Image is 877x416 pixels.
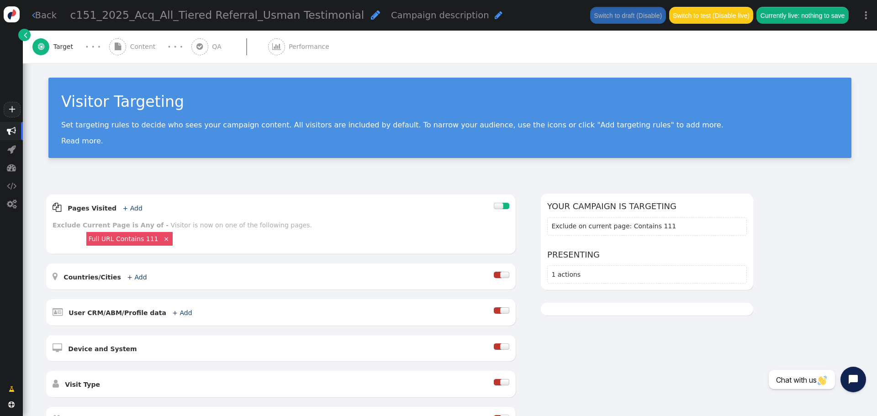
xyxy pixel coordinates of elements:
[547,200,747,212] h6: Your campaign is targeting
[109,31,191,63] a:  Content · · ·
[146,346,152,352] span: 
[68,345,137,353] b: Device and System
[172,309,192,316] a: + Add
[32,11,35,20] span: 
[53,343,62,353] span: 
[495,11,502,20] span: 
[53,309,207,316] a:  User CRM/ABM/Profile data + Add
[53,307,63,316] span: 
[212,42,225,52] span: QA
[69,309,166,316] b: User CRM/ABM/Profile data
[2,381,21,397] a: 
[63,274,121,281] b: Countries/Cities
[669,7,754,23] button: Switch to test (Disable live)
[201,310,207,316] span: 
[115,43,121,50] span: 
[32,9,57,22] a: Back
[70,9,365,21] span: c151_2025_Acq_All_Tiered Referral_Usman Testimonial
[523,195,528,202] span: 
[8,401,15,408] span: 
[53,42,77,52] span: Target
[18,29,31,41] a: 
[4,6,20,22] img: logo-icon.svg
[53,381,115,388] a:  Visit Type
[168,41,183,53] div: · · ·
[61,90,839,113] div: Visitor Targeting
[53,203,62,212] span: 
[53,221,169,229] b: Exclude Current Page is Any of -
[7,145,16,154] span: 
[756,7,848,23] button: Currently live: nothing to save
[127,274,147,281] a: + Add
[61,121,839,129] p: Set targeting rules to decide who sees your campaign content. All visitors are included by defaul...
[391,10,489,21] span: Campaign description
[162,234,170,242] a: ×
[191,31,268,63] a:  QA
[65,381,100,388] b: Visit Type
[7,126,16,136] span: 
[156,274,162,280] span: 
[4,102,20,117] a: +
[53,272,58,281] span: 
[371,10,380,20] span: 
[547,217,747,236] section: Exclude on current page: Contains 111
[7,200,16,209] span: 
[272,43,281,50] span: 
[109,381,115,388] span: 
[24,30,27,40] span: 
[152,205,157,211] span: 
[7,163,16,172] span: 
[68,205,116,212] b: Pages Visited
[88,235,158,242] a: Full URL Contains 111
[289,42,333,52] span: Performance
[171,221,312,229] div: Visitor is now on one of the following pages.
[9,384,15,394] span: 
[53,205,157,212] a:  Pages Visited + Add
[551,271,581,278] span: 1 actions
[53,345,152,353] a:  Device and System
[268,31,350,63] a:  Performance
[53,274,162,281] a:  Countries/Cities + Add
[32,31,109,63] a:  Target · · ·
[53,379,59,388] span: 
[85,41,100,53] div: · · ·
[196,43,203,50] span: 
[855,2,877,29] a: ⋮
[7,181,16,190] span: 
[38,43,44,50] span: 
[123,205,143,212] a: + Add
[547,248,747,261] h6: Presenting
[130,42,159,52] span: Content
[590,7,666,23] button: Switch to draft (Disable)
[61,137,103,145] a: Read more.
